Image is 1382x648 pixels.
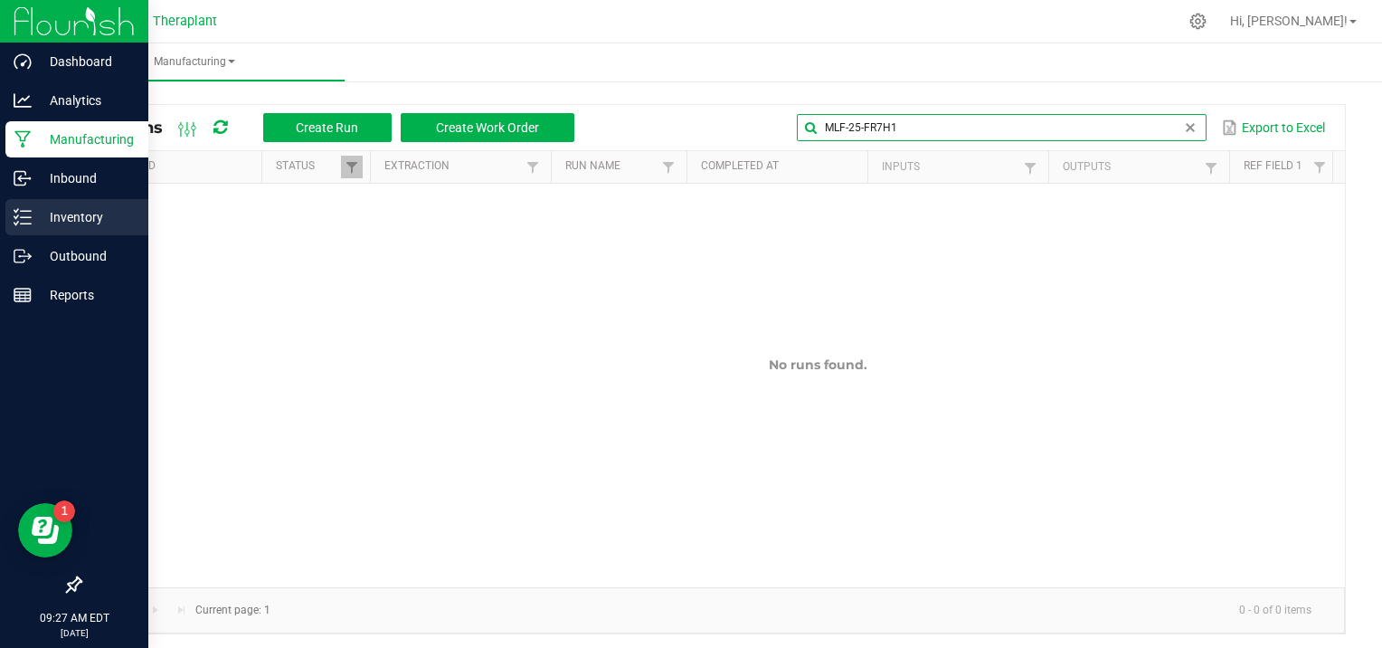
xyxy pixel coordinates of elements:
[1244,159,1308,174] a: Ref Field 1Sortable
[8,626,140,640] p: [DATE]
[94,159,254,174] a: ScheduledSortable
[401,113,574,142] button: Create Work Order
[701,159,860,174] a: Completed AtSortable
[1200,157,1222,179] a: Filter
[14,169,32,187] inline-svg: Inbound
[14,208,32,226] inline-svg: Inventory
[1048,151,1229,184] th: Outputs
[769,357,867,373] span: No runs found.
[1309,156,1330,178] a: Filter
[658,156,679,178] a: Filter
[14,130,32,148] inline-svg: Manufacturing
[153,14,217,29] span: Theraplant
[53,500,75,522] iframe: Resource center unread badge
[14,91,32,110] inline-svg: Analytics
[32,51,140,72] p: Dashboard
[14,247,32,265] inline-svg: Outbound
[14,52,32,71] inline-svg: Dashboard
[32,129,140,150] p: Manufacturing
[276,159,340,174] a: StatusSortable
[32,284,140,306] p: Reports
[1019,157,1041,179] a: Filter
[797,114,1206,141] input: Search by Run Name, Extraction, Machine, or Lot Number
[32,90,140,111] p: Analytics
[32,206,140,228] p: Inventory
[565,159,657,174] a: Run NameSortable
[384,159,521,174] a: ExtractionSortable
[8,610,140,626] p: 09:27 AM EDT
[1217,112,1330,143] button: Export to Excel
[43,54,345,70] span: Manufacturing
[522,156,544,178] a: Filter
[341,156,363,178] a: Filter
[281,596,1326,625] kendo-pager-info: 0 - 0 of 0 items
[18,503,72,557] iframe: Resource center
[296,120,358,135] span: Create Run
[436,120,539,135] span: Create Work Order
[94,112,588,143] div: All Runs
[263,113,392,142] button: Create Run
[1183,120,1197,135] span: clear
[32,245,140,267] p: Outbound
[43,43,345,81] a: Manufacturing
[867,151,1048,184] th: Inputs
[1187,13,1209,30] div: Manage settings
[14,286,32,304] inline-svg: Reports
[80,587,1345,634] kendo-pager: Current page: 1
[32,167,140,189] p: Inbound
[1230,14,1348,28] span: Hi, [PERSON_NAME]!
